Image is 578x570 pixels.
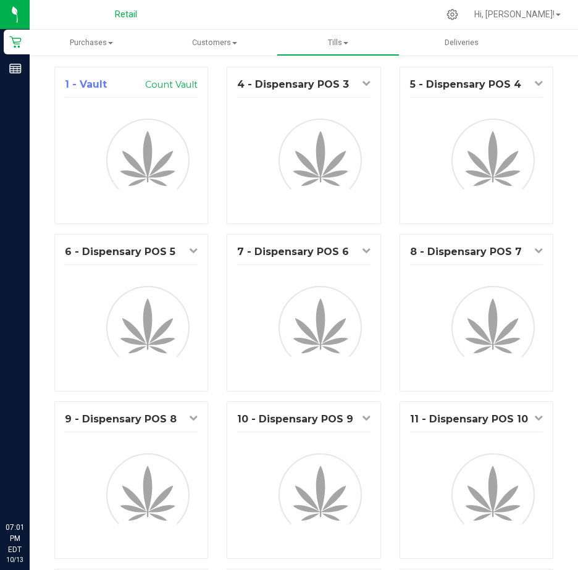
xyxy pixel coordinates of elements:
[445,9,460,20] div: Manage settings
[237,413,353,425] span: 10 - Dispensary POS 9
[6,555,24,564] p: 10/13
[115,9,137,20] span: Retail
[277,30,400,56] a: Tills
[30,37,153,48] span: Purchases
[400,30,523,56] a: Deliveries
[6,522,24,555] p: 07:01 PM EDT
[65,246,175,258] span: 6 - Dispensary POS 5
[237,78,349,90] span: 4 - Dispensary POS 3
[410,246,522,258] span: 8 - Dispensary POS 7
[428,37,495,48] span: Deliveries
[65,413,177,425] span: 9 - Dispensary POS 8
[145,79,198,90] a: Count Vault
[237,246,349,258] span: 7 - Dispensary POS 6
[153,30,277,56] a: Customers
[410,78,521,90] span: 5 - Dispensary POS 4
[474,9,555,19] span: Hi, [PERSON_NAME]!
[154,37,276,48] span: Customers
[65,78,107,90] span: 1 - Vault
[9,62,22,75] inline-svg: Reports
[410,413,528,425] span: 11 - Dispensary POS 10
[9,36,22,48] inline-svg: Retail
[30,30,153,56] a: Purchases
[12,471,49,508] iframe: Resource center
[277,37,400,48] span: Tills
